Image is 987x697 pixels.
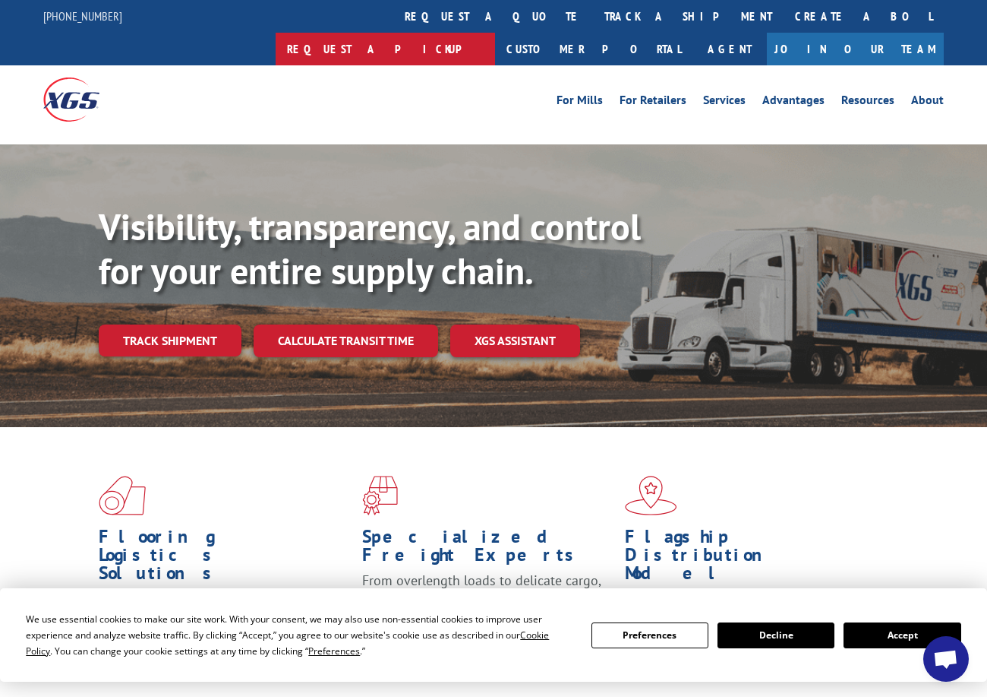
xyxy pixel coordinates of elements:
a: About [911,94,944,111]
img: xgs-icon-flagship-distribution-model-red [625,476,677,515]
img: xgs-icon-focused-on-flooring-red [362,476,398,515]
h1: Flooring Logistics Solutions [99,528,351,590]
button: Accept [844,623,960,648]
a: Advantages [762,94,825,111]
button: Preferences [591,623,708,648]
button: Decline [717,623,834,648]
a: Join Our Team [767,33,944,65]
div: We use essential cookies to make our site work. With your consent, we may also use non-essential ... [26,611,572,659]
a: Agent [692,33,767,65]
a: For Retailers [620,94,686,111]
a: Track shipment [99,325,241,356]
a: For Mills [557,94,603,111]
a: Calculate transit time [254,325,438,357]
div: Open chat [923,636,969,682]
img: xgs-icon-total-supply-chain-intelligence-red [99,476,146,515]
h1: Specialized Freight Experts [362,528,614,572]
h1: Flagship Distribution Model [625,528,877,590]
p: From overlength loads to delicate cargo, our experienced staff knows the best way to move your fr... [362,572,614,639]
a: Resources [841,94,894,111]
a: [PHONE_NUMBER] [43,8,122,24]
a: XGS ASSISTANT [450,325,580,357]
a: Request a pickup [276,33,495,65]
span: Preferences [308,645,360,657]
a: Services [703,94,746,111]
a: Customer Portal [495,33,692,65]
b: Visibility, transparency, and control for your entire supply chain. [99,203,641,294]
